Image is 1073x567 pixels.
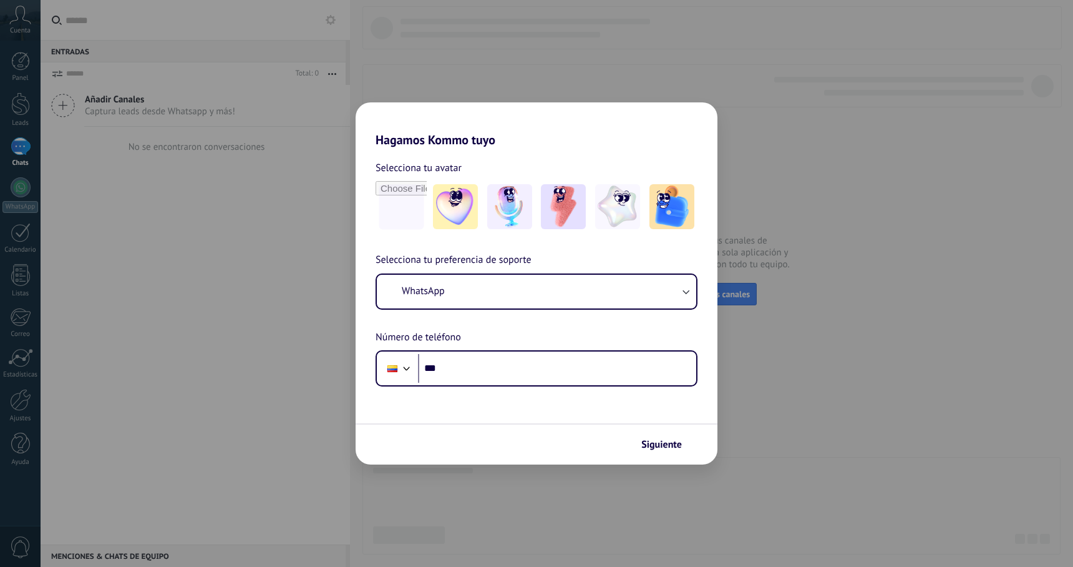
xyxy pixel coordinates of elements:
[541,184,586,229] img: -3.jpeg
[376,252,532,269] span: Selecciona tu preferencia de soporte
[649,184,694,229] img: -5.jpeg
[636,434,699,455] button: Siguiente
[595,184,640,229] img: -4.jpeg
[402,285,445,297] span: WhatsApp
[376,330,461,346] span: Número de teléfono
[356,102,717,147] h2: Hagamos Kommo tuyo
[376,160,462,176] span: Selecciona tu avatar
[377,275,696,308] button: WhatsApp
[433,184,478,229] img: -1.jpeg
[381,355,404,382] div: Colombia: + 57
[641,440,682,449] span: Siguiente
[487,184,532,229] img: -2.jpeg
